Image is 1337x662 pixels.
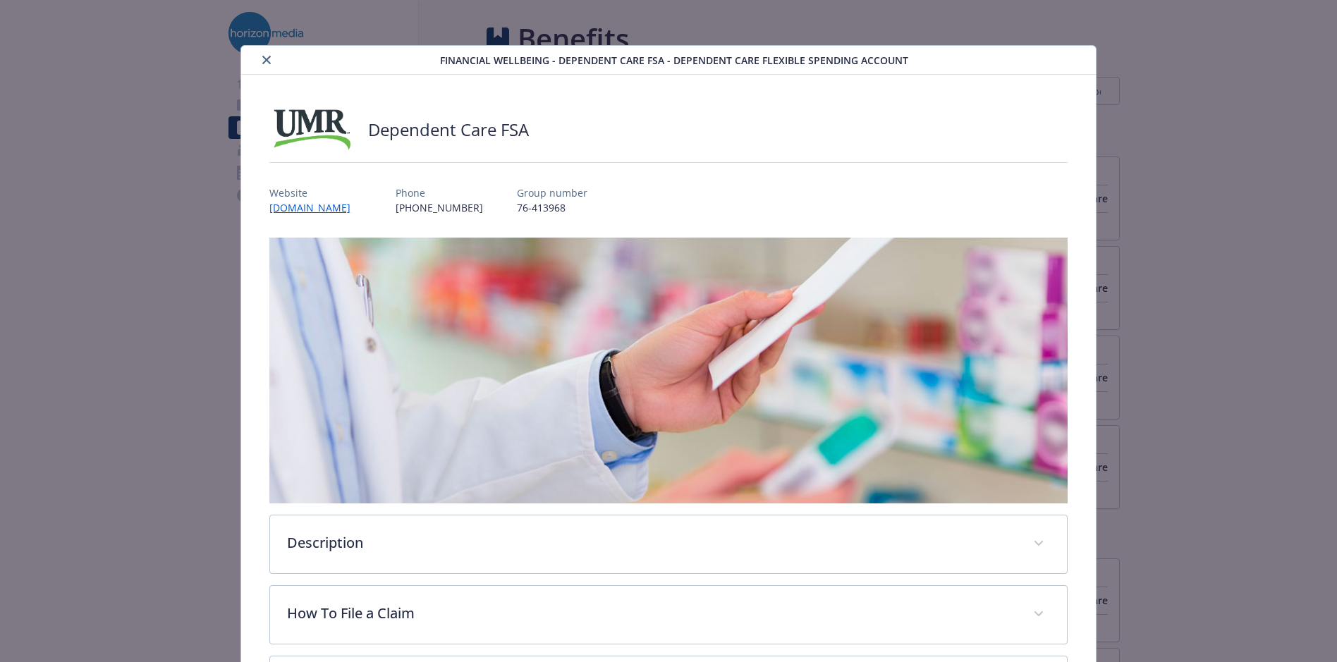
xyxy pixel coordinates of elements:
p: [PHONE_NUMBER] [396,200,483,215]
div: Description [270,515,1066,573]
img: UMR [269,109,354,151]
a: [DOMAIN_NAME] [269,201,362,214]
p: Phone [396,185,483,200]
p: Website [269,185,362,200]
div: How To File a Claim [270,586,1066,644]
h2: Dependent Care FSA [368,118,529,142]
button: close [258,51,275,68]
p: Group number [517,185,587,200]
p: Description [287,532,1015,553]
p: 76-413968 [517,200,587,215]
img: banner [269,238,1067,503]
p: How To File a Claim [287,603,1015,624]
span: Financial Wellbeing - Dependent Care FSA - Dependent Care Flexible Spending Account [440,53,908,68]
